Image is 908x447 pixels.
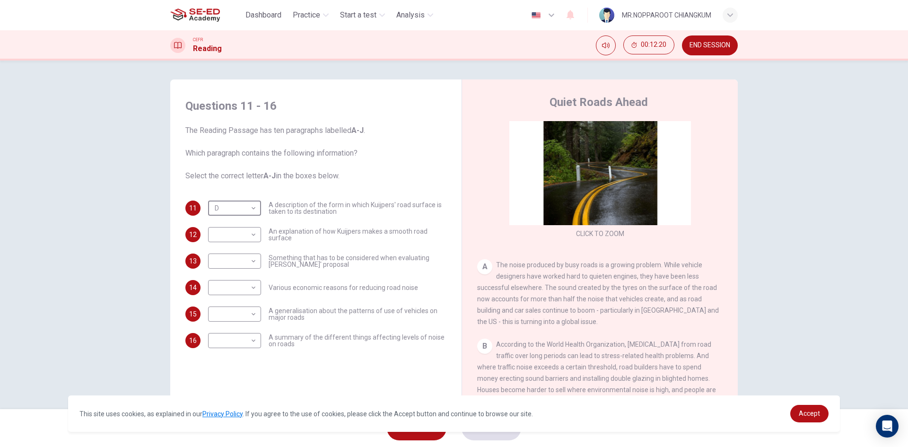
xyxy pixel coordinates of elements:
[799,410,820,417] span: Accept
[185,98,446,114] h4: Questions 11 - 16
[477,259,492,274] div: A
[245,9,281,21] span: Dashboard
[790,405,829,422] a: dismiss cookie message
[550,95,648,110] h4: Quiet Roads Ahead
[208,195,258,222] div: D
[79,410,533,418] span: This site uses cookies, as explained in our . If you agree to the use of cookies, please click th...
[293,9,320,21] span: Practice
[690,42,730,49] span: END SESSION
[623,35,674,54] button: 00:12:20
[189,337,197,344] span: 16
[269,307,446,321] span: A generalisation about the patterns of use of vehicles on major roads
[193,43,222,54] h1: Reading
[170,6,242,25] a: SE-ED Academy logo
[477,261,719,325] span: The noise produced by busy roads is a growing problem. While vehicle designers have worked hard t...
[68,395,840,432] div: cookieconsent
[351,126,364,135] b: A-J
[269,228,446,241] span: An explanation of how Kuijpers makes a smooth road surface
[202,410,243,418] a: Privacy Policy
[269,254,446,268] span: Something that has to be considered when evaluating [PERSON_NAME]' proposal
[599,8,614,23] img: Profile picture
[269,334,446,347] span: A summary of the different things affecting levels of noise on roads
[530,12,542,19] img: en
[596,35,616,55] div: Mute
[396,9,425,21] span: Analysis
[477,339,492,354] div: B
[393,7,437,24] button: Analysis
[269,284,418,291] span: Various economic reasons for reducing road noise
[189,205,197,211] span: 11
[641,41,666,49] span: 00:12:20
[340,9,376,21] span: Start a test
[170,6,220,25] img: SE-ED Academy logo
[289,7,332,24] button: Practice
[622,9,711,21] div: MR.NOPPAROOT CHIANGKUM
[242,7,285,24] button: Dashboard
[189,231,197,238] span: 12
[336,7,389,24] button: Start a test
[185,125,446,182] span: The Reading Passage has ten paragraphs labelled . Which paragraph contains the following informat...
[189,311,197,317] span: 15
[193,36,203,43] span: CEFR
[477,341,716,405] span: According to the World Health Organization, [MEDICAL_DATA] from road traffic over long periods ca...
[623,35,674,55] div: Hide
[269,202,446,215] span: A description of the form in which Kuijpers' road surface is taken to its destination
[876,415,899,438] div: Open Intercom Messenger
[263,171,276,180] b: A-J
[189,284,197,291] span: 14
[189,258,197,264] span: 13
[682,35,738,55] button: END SESSION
